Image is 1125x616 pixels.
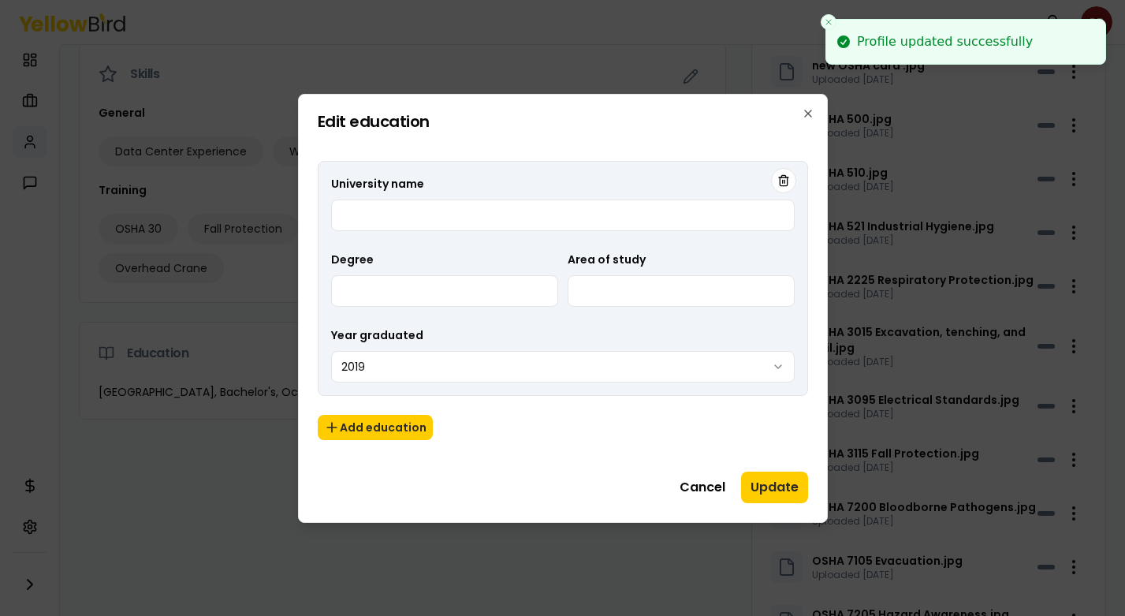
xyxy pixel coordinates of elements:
label: Degree [331,252,374,267]
button: Add education [318,415,433,440]
button: Cancel [670,472,735,503]
label: Year graduated [331,327,423,343]
label: University name [331,176,424,192]
button: Update [741,472,808,503]
h2: Edit education [318,114,808,129]
label: Area of study [568,252,646,267]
